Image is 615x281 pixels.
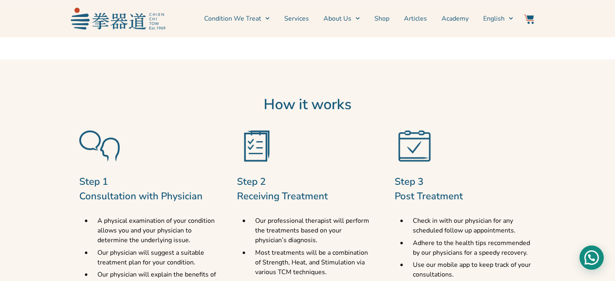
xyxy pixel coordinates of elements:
nav: Menu [169,8,513,29]
a: Services [284,8,309,29]
a: Articles [404,8,427,29]
a: Shop [374,8,389,29]
p: A physical examination of your condition allows you and your physician to determine the underlyin... [97,216,216,245]
a: About Us [323,8,360,29]
img: Chien Chi Tow Web Icons-47 [400,220,403,222]
img: Chien Chi Tow Web Icons-47 [85,220,87,222]
img: Chien Chi Tow Web Icons-47 [85,273,87,276]
p: Our physician will suggest a suitable treatment plan for your condition. [97,248,216,267]
img: Chien Chi Tow Web Icons-47 [400,264,403,266]
img: Chien Chi Tow Web Icons-50 [394,126,435,166]
h2: Step 1 Consultation with Physician [79,174,221,203]
img: Chien Chi Tow Web Icons-47 [243,220,245,222]
p: Check in with our physician for any scheduled follow up appointments. [412,216,532,235]
h2: How it works [75,96,540,114]
p: Adhere to the health tips recommended by our physicians for a speedy recovery. [412,238,532,258]
img: Chien Chi Tow Web Icons-47 [85,251,87,254]
h2: Step 3 Post Treatment [394,174,536,203]
span: English [483,14,505,23]
img: Website Icon-03 [524,14,534,24]
a: Academy [442,8,469,29]
p: Use our mobile app to keep track of your consultations. [412,260,532,279]
img: Chien Chi Tow Web Icons-47 [400,242,403,244]
img: Chien Chi Tow Web Icons-47 [243,251,245,254]
a: Condition We Treat [204,8,270,29]
p: Most treatments will be a combination of Strength, Heat, and Stimulation via various TCM techniques. [255,248,374,277]
p: Our professional therapist will perform the treatments based on your physician’s diagnosis. [255,216,374,245]
img: Chien Chi Tow Web Icons-48 [79,126,120,166]
h2: Step 2 Receiving Treatment [237,174,378,203]
a: English [483,8,513,29]
img: Chien Chi Tow Web Icons-49 [237,126,277,166]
